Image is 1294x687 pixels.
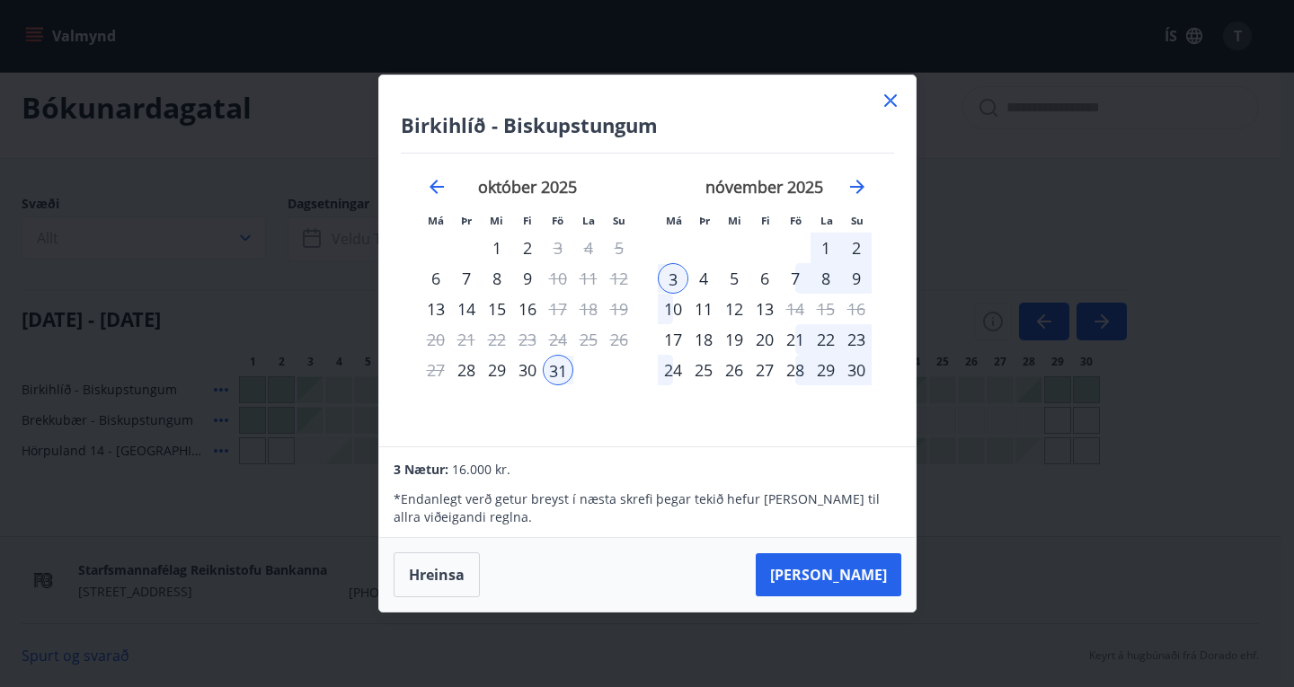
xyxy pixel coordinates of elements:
[482,355,512,385] td: Choose miðvikudagur, 29. október 2025 as your check-in date. It’s available.
[543,233,573,263] div: Aðeins útritun í boði
[658,355,688,385] div: 24
[421,324,451,355] td: Not available. mánudagur, 20. október 2025
[658,294,688,324] div: 10
[604,233,634,263] td: Not available. sunnudagur, 5. október 2025
[421,263,451,294] div: Aðeins innritun í boði
[523,214,532,227] small: Fi
[543,294,573,324] td: Choose föstudagur, 17. október 2025 as your check-in date. It’s available.
[841,233,872,263] div: 2
[482,233,512,263] div: 1
[451,263,482,294] td: Choose þriðjudagur, 7. október 2025 as your check-in date. It’s available.
[552,214,563,227] small: Fö
[658,263,688,294] div: 3
[688,294,719,324] div: 11
[841,355,872,385] div: 30
[749,355,780,385] div: 27
[780,355,811,385] div: 28
[512,294,543,324] div: 16
[428,214,444,227] small: Má
[780,355,811,385] td: Choose föstudagur, 28. nóvember 2025 as your check-in date. It’s available.
[841,355,872,385] td: Choose sunnudagur, 30. nóvember 2025 as your check-in date. It’s available.
[401,154,894,425] div: Calendar
[421,294,451,324] div: Aðeins innritun í boði
[811,233,841,263] td: Selected. laugardagur, 1. nóvember 2025
[451,324,482,355] td: Not available. þriðjudagur, 21. október 2025
[401,111,894,138] h4: Birkihlíð - Biskupstungum
[811,294,841,324] td: Not available. laugardagur, 15. nóvember 2025
[705,176,823,198] strong: nóvember 2025
[451,263,482,294] div: 7
[451,294,482,324] div: 14
[749,324,780,355] div: 20
[604,324,634,355] td: Not available. sunnudagur, 26. október 2025
[841,324,872,355] td: Choose sunnudagur, 23. nóvember 2025 as your check-in date. It’s available.
[811,263,841,294] div: 8
[394,490,900,526] p: * Endanlegt verð getur breyst í næsta skrefi þegar tekið hefur [PERSON_NAME] til allra viðeigandi...
[719,263,749,294] td: Choose miðvikudagur, 5. nóvember 2025 as your check-in date. It’s available.
[780,263,811,294] div: 7
[719,355,749,385] div: 26
[426,176,448,198] div: Move backward to switch to the previous month.
[841,324,872,355] div: 23
[604,263,634,294] td: Not available. sunnudagur, 12. október 2025
[811,324,841,355] div: 22
[394,552,480,597] button: Hreinsa
[749,294,780,324] td: Choose fimmtudagur, 13. nóvember 2025 as your check-in date. It’s available.
[749,294,780,324] div: 13
[543,324,573,355] td: Not available. föstudagur, 24. október 2025
[780,294,811,324] div: Aðeins útritun í boði
[394,461,448,478] span: 3 Nætur:
[719,355,749,385] td: Choose miðvikudagur, 26. nóvember 2025 as your check-in date. It’s available.
[512,324,543,355] td: Not available. fimmtudagur, 23. október 2025
[490,214,503,227] small: Mi
[482,294,512,324] div: 15
[421,355,451,385] td: Not available. mánudagur, 27. október 2025
[719,324,749,355] div: 19
[841,294,872,324] td: Not available. sunnudagur, 16. nóvember 2025
[790,214,802,227] small: Fö
[811,355,841,385] td: Choose laugardagur, 29. nóvember 2025 as your check-in date. It’s available.
[658,324,688,355] td: Choose mánudagur, 17. nóvember 2025 as your check-in date. It’s available.
[512,355,543,385] div: 30
[512,233,543,263] div: 2
[761,214,770,227] small: Fi
[780,263,811,294] td: Choose föstudagur, 7. nóvember 2025 as your check-in date. It’s available.
[688,355,719,385] td: Choose þriðjudagur, 25. nóvember 2025 as your check-in date. It’s available.
[451,355,482,385] td: Choose þriðjudagur, 28. október 2025 as your check-in date. It’s available.
[482,263,512,294] td: Choose miðvikudagur, 8. október 2025 as your check-in date. It’s available.
[851,214,864,227] small: Su
[478,176,577,198] strong: október 2025
[658,263,688,294] td: Selected as end date. mánudagur, 3. nóvember 2025
[811,233,841,263] div: 1
[512,355,543,385] td: Choose fimmtudagur, 30. október 2025 as your check-in date. It’s available.
[699,214,710,227] small: Þr
[666,214,682,227] small: Má
[421,294,451,324] td: Choose mánudagur, 13. október 2025 as your check-in date. It’s available.
[841,263,872,294] td: Choose sunnudagur, 9. nóvember 2025 as your check-in date. It’s available.
[811,355,841,385] div: 29
[688,294,719,324] td: Choose þriðjudagur, 11. nóvember 2025 as your check-in date. It’s available.
[811,263,841,294] td: Choose laugardagur, 8. nóvember 2025 as your check-in date. It’s available.
[543,294,573,324] div: Aðeins útritun í boði
[719,263,749,294] div: 5
[573,233,604,263] td: Not available. laugardagur, 4. október 2025
[482,324,512,355] td: Not available. miðvikudagur, 22. október 2025
[451,355,482,385] div: Aðeins innritun í boði
[780,294,811,324] td: Choose föstudagur, 14. nóvember 2025 as your check-in date. It’s available.
[719,324,749,355] td: Choose miðvikudagur, 19. nóvember 2025 as your check-in date. It’s available.
[451,294,482,324] td: Choose þriðjudagur, 14. október 2025 as your check-in date. It’s available.
[543,233,573,263] td: Choose föstudagur, 3. október 2025 as your check-in date. It’s available.
[482,263,512,294] div: 8
[452,461,510,478] span: 16.000 kr.
[482,355,512,385] div: 29
[719,294,749,324] div: 12
[841,263,872,294] div: 9
[749,355,780,385] td: Choose fimmtudagur, 27. nóvember 2025 as your check-in date. It’s available.
[728,214,741,227] small: Mi
[461,214,472,227] small: Þr
[512,263,543,294] td: Choose fimmtudagur, 9. október 2025 as your check-in date. It’s available.
[658,355,688,385] td: Choose mánudagur, 24. nóvember 2025 as your check-in date. It’s available.
[688,324,719,355] div: 18
[688,324,719,355] td: Choose þriðjudagur, 18. nóvember 2025 as your check-in date. It’s available.
[749,263,780,294] div: 6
